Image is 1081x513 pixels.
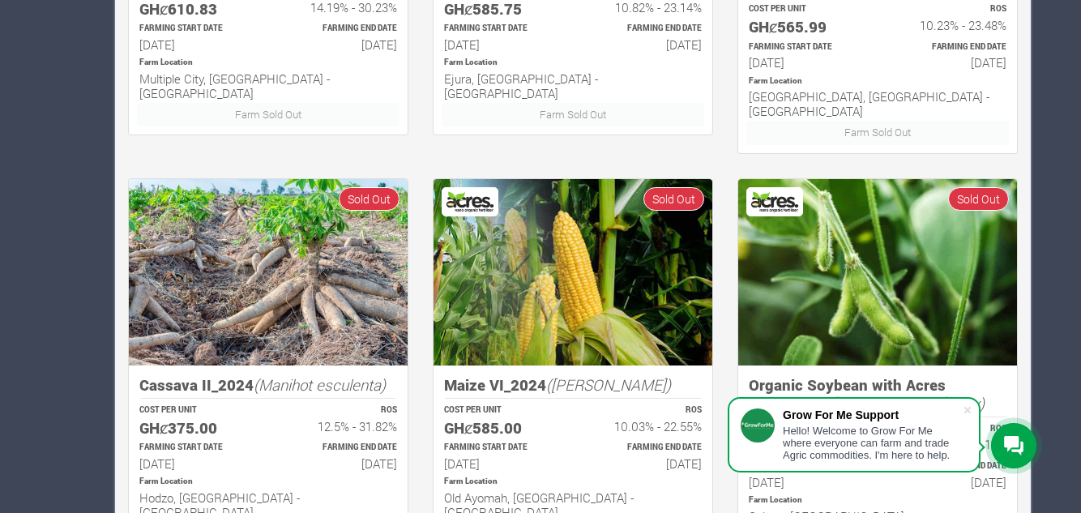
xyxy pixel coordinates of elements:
p: COST PER UNIT [444,404,558,417]
h6: [DATE] [892,475,1006,489]
h6: [DATE] [139,37,254,52]
span: Sold Out [948,187,1009,211]
h6: [GEOGRAPHIC_DATA], [GEOGRAPHIC_DATA] - [GEOGRAPHIC_DATA] [749,89,1006,118]
p: Estimated Farming End Date [892,41,1006,53]
p: Estimated Farming End Date [587,442,702,454]
h6: [DATE] [283,456,397,471]
h6: Ejura, [GEOGRAPHIC_DATA] - [GEOGRAPHIC_DATA] [444,71,702,100]
p: ROS [283,404,397,417]
span: Sold Out [643,187,704,211]
p: Location of Farm [444,476,702,488]
p: Estimated Farming Start Date [444,442,558,454]
h6: Multiple City, [GEOGRAPHIC_DATA] - [GEOGRAPHIC_DATA] [139,71,397,100]
h5: Organic Soybean with Acres Nano_2024 [749,376,1006,413]
h6: [DATE] [139,456,254,471]
h5: GHȼ565.99 [749,18,863,36]
p: Estimated Farming Start Date [139,23,254,35]
h6: [DATE] [283,37,397,52]
h6: [DATE] [749,55,863,70]
p: Location of Farm [749,494,1006,507]
h6: [DATE] [587,456,702,471]
p: COST PER UNIT [749,3,863,15]
p: Estimated Farming Start Date [749,41,863,53]
img: growforme image [129,179,408,366]
h6: [DATE] [749,475,863,489]
p: Location of Farm [749,75,1006,88]
p: Estimated Farming Start Date [444,23,558,35]
h6: 10.23% - 23.48% [892,18,1006,32]
p: COST PER UNIT [139,404,254,417]
h6: 10.03% - 22.55% [587,419,702,434]
h6: [DATE] [587,37,702,52]
h5: Maize VI_2024 [444,376,702,395]
i: (Manihot esculenta) [254,374,386,395]
img: growforme image [434,179,712,366]
img: Acres Nano [444,190,496,214]
div: Grow For Me Support [783,408,963,421]
p: Estimated Farming Start Date [139,442,254,454]
h5: GHȼ375.00 [139,419,254,438]
h5: GHȼ585.00 [444,419,558,438]
h6: [DATE] [444,456,558,471]
i: ([PERSON_NAME]) [546,374,671,395]
p: Estimated Farming End Date [587,23,702,35]
p: Estimated Farming End Date [283,442,397,454]
p: Location of Farm [139,476,397,488]
h6: [DATE] [444,37,558,52]
p: Location of Farm [444,57,702,69]
p: ROS [892,3,1006,15]
i: ([MEDICAL_DATA] max) [827,393,985,413]
div: Hello! Welcome to Grow For Me where everyone can farm and trade Agric commodities. I'm here to help. [783,425,963,461]
span: Sold Out [339,187,399,211]
h6: 12.5% - 31.82% [283,419,397,434]
p: Estimated Farming End Date [283,23,397,35]
h6: [DATE] [892,55,1006,70]
p: ROS [587,404,702,417]
img: growforme image [738,179,1017,366]
h5: Cassava II_2024 [139,376,397,395]
p: Location of Farm [139,57,397,69]
img: Acres Nano [749,190,801,214]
